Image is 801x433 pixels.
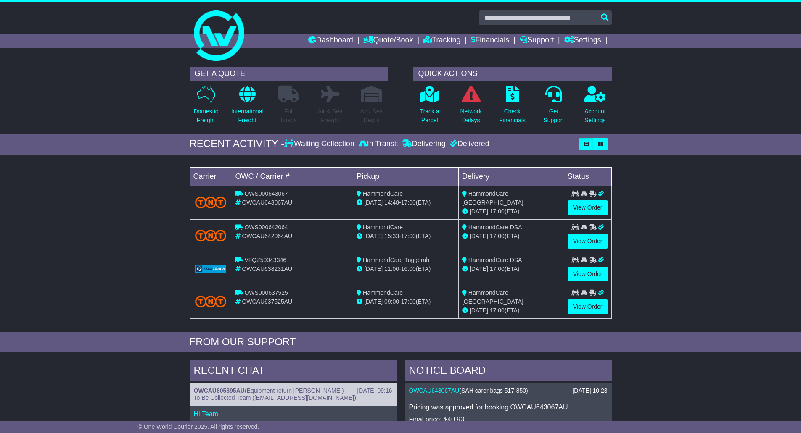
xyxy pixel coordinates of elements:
span: © One World Courier 2025. All rights reserved. [138,423,259,430]
td: Status [564,167,611,186]
div: - (ETA) [357,232,455,241]
div: Delivering [400,139,448,149]
p: Track a Parcel [420,107,439,125]
a: View Order [568,299,608,314]
span: HammondCare DSA [468,224,522,231]
div: RECENT ACTIVITY - [190,138,285,150]
a: GetSupport [543,85,564,129]
div: - (ETA) [357,198,455,207]
span: HammondCare [363,289,403,296]
p: International Freight [231,107,264,125]
td: Carrier [190,167,232,186]
a: View Order [568,267,608,281]
a: View Order [568,200,608,215]
a: DomesticFreight [193,85,218,129]
span: 17:00 [490,208,505,215]
a: NetworkDelays [460,85,482,129]
td: Delivery [458,167,564,186]
span: [DATE] [364,298,383,305]
div: - (ETA) [357,265,455,273]
span: OWS000642064 [244,224,288,231]
span: 11:00 [384,265,399,272]
img: GetCarrierServiceLogo [195,265,227,273]
a: Dashboard [308,34,353,48]
span: 17:00 [490,265,505,272]
span: OWCAU643067AU [242,199,292,206]
div: RECENT CHAT [190,360,397,383]
p: Account Settings [584,107,606,125]
a: View Order [568,234,608,249]
span: 17:00 [401,233,416,239]
img: TNT_Domestic.png [195,296,227,307]
span: 16:00 [401,265,416,272]
span: [DATE] [470,265,488,272]
span: Equipment return [PERSON_NAME] [247,387,342,394]
span: To Be Collected Team ([EMAIL_ADDRESS][DOMAIN_NAME]) [194,394,356,401]
span: VFQZ50043346 [244,257,286,263]
div: (ETA) [462,207,560,216]
img: TNT_Domestic.png [195,197,227,208]
div: NOTICE BOARD [405,360,612,383]
p: Network Delays [460,107,481,125]
div: (ETA) [462,265,560,273]
a: OWCAU643067AU [409,387,460,394]
p: Final price: $40.93. [409,415,608,423]
span: OWS000637525 [244,289,288,296]
p: Hi Team, [194,410,392,418]
span: 17:00 [401,298,416,305]
div: [DATE] 09:16 [357,387,392,394]
span: HammondCare [363,190,403,197]
span: 15:33 [384,233,399,239]
span: [DATE] [470,307,488,314]
a: InternationalFreight [231,85,264,129]
span: 17:00 [490,307,505,314]
a: Tracking [423,34,460,48]
span: OWS000643067 [244,190,288,197]
div: [DATE] 10:23 [572,387,607,394]
div: FROM OUR SUPPORT [190,336,612,348]
a: Settings [564,34,601,48]
span: HammondCare [GEOGRAPHIC_DATA] [462,190,523,206]
a: Support [520,34,554,48]
td: Pickup [353,167,459,186]
a: Financials [471,34,509,48]
a: Quote/Book [363,34,413,48]
a: OWCAU605895AU [194,387,245,394]
p: Pricing was approved for booking OWCAU643067AU. [409,403,608,411]
p: Domestic Freight [193,107,218,125]
div: Delivered [448,139,489,149]
span: [DATE] [364,265,383,272]
a: AccountSettings [584,85,606,129]
td: OWC / Carrier # [232,167,353,186]
span: [DATE] [364,233,383,239]
div: In Transit [357,139,400,149]
span: OWCAU642064AU [242,233,292,239]
div: Waiting Collection [284,139,356,149]
p: Check Financials [499,107,526,125]
p: Full Loads [278,107,299,125]
div: ( ) [194,387,392,394]
img: TNT_Domestic.png [195,230,227,241]
span: 14:48 [384,199,399,206]
div: - (ETA) [357,297,455,306]
a: CheckFinancials [499,85,526,129]
div: GET A QUOTE [190,67,388,81]
p: Air / Sea Depot [360,107,383,125]
div: ( ) [409,387,608,394]
div: QUICK ACTIONS [413,67,612,81]
span: OWCAU638231AU [242,265,292,272]
span: HammondCare [363,224,403,231]
span: [DATE] [364,199,383,206]
span: HammondCare DSA [468,257,522,263]
span: HammondCare Tuggerah [363,257,429,263]
span: [DATE] [470,208,488,215]
span: 17:00 [401,199,416,206]
span: OWCAU637525AU [242,298,292,305]
span: HammondCare [GEOGRAPHIC_DATA] [462,289,523,305]
span: 09:00 [384,298,399,305]
div: (ETA) [462,232,560,241]
a: Track aParcel [420,85,440,129]
span: 17:00 [490,233,505,239]
div: (ETA) [462,306,560,315]
span: [DATE] [470,233,488,239]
